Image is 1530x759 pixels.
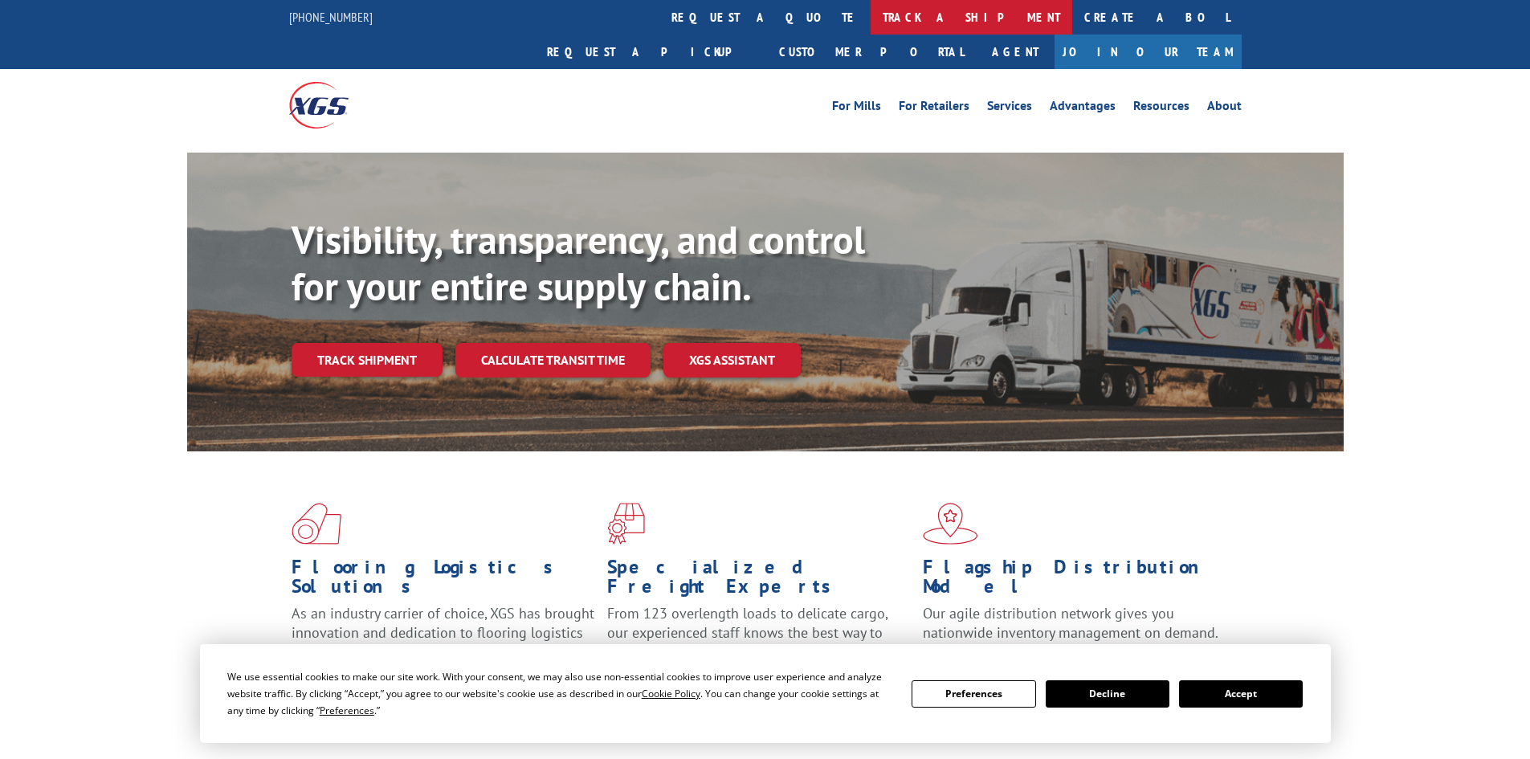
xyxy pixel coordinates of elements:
h1: Specialized Freight Experts [607,557,911,604]
a: Services [987,100,1032,117]
button: Decline [1046,680,1169,708]
span: Preferences [320,704,374,717]
button: Preferences [912,680,1035,708]
div: We use essential cookies to make our site work. With your consent, we may also use non-essential ... [227,668,892,719]
a: Advantages [1050,100,1116,117]
a: Agent [976,35,1055,69]
a: For Retailers [899,100,969,117]
a: XGS ASSISTANT [663,343,801,377]
p: From 123 overlength loads to delicate cargo, our experienced staff knows the best way to move you... [607,604,911,675]
span: Cookie Policy [642,687,700,700]
h1: Flooring Logistics Solutions [292,557,595,604]
button: Accept [1179,680,1303,708]
img: xgs-icon-flagship-distribution-model-red [923,503,978,545]
a: Calculate transit time [455,343,651,377]
a: Customer Portal [767,35,976,69]
a: [PHONE_NUMBER] [289,9,373,25]
div: Cookie Consent Prompt [200,644,1331,743]
img: xgs-icon-total-supply-chain-intelligence-red [292,503,341,545]
a: Join Our Team [1055,35,1242,69]
a: About [1207,100,1242,117]
b: Visibility, transparency, and control for your entire supply chain. [292,214,865,311]
a: Resources [1133,100,1189,117]
span: As an industry carrier of choice, XGS has brought innovation and dedication to flooring logistics... [292,604,594,661]
h1: Flagship Distribution Model [923,557,1226,604]
img: xgs-icon-focused-on-flooring-red [607,503,645,545]
a: For Mills [832,100,881,117]
a: Track shipment [292,343,443,377]
span: Our agile distribution network gives you nationwide inventory management on demand. [923,604,1218,642]
a: Request a pickup [535,35,767,69]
